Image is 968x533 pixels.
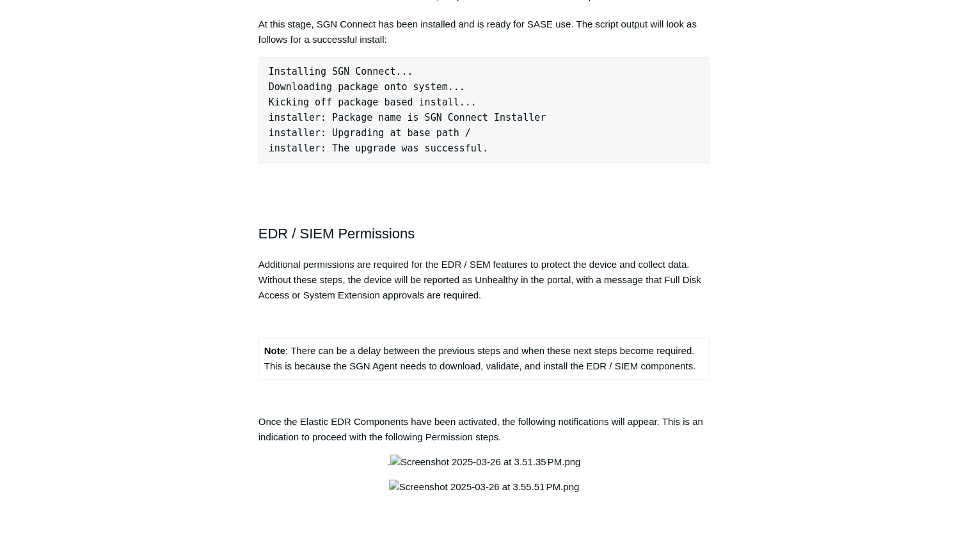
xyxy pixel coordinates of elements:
[264,345,285,356] strong: Note
[258,257,710,303] p: Additional permissions are required for the EDR / SEM features to protect the device and collect ...
[258,454,710,470] p: .
[258,57,710,163] pre: Installing SGN Connect... Downloading package onto system... Kicking off package based install......
[258,337,710,379] td: : There can be a delay between the previous steps and when these next steps become required. This...
[258,222,710,245] h2: EDR / SIEM Permissions
[258,414,710,445] p: Once the Elastic EDR Components have been activated, the following notifications will appear. Thi...
[390,454,580,470] img: Screenshot 2025-03-26 at 3.51.35 PM.png
[258,17,710,47] p: At this stage, SGN Connect has been installed and is ready for SASE use. The script output will l...
[389,479,579,495] img: Screenshot 2025-03-26 at 3.55.51 PM.png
